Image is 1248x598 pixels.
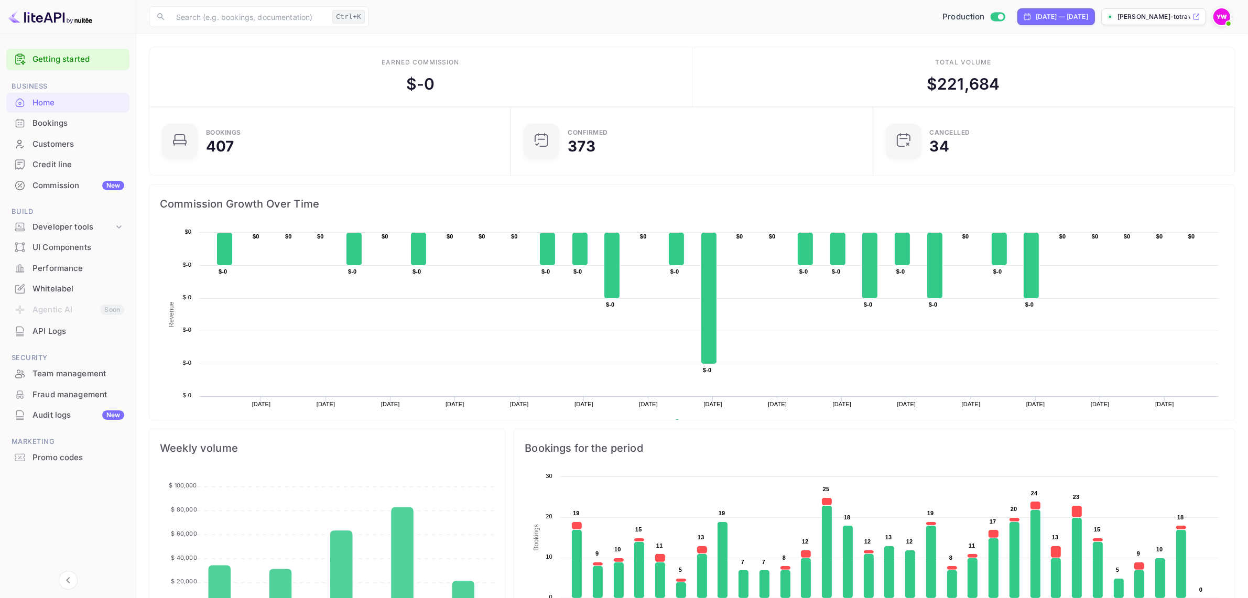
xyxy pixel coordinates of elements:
text: 8 [783,554,786,561]
div: Performance [32,263,124,275]
tspan: $ 20,000 [171,578,197,585]
div: Credit line [32,159,124,171]
span: Build [6,206,129,218]
div: Performance [6,258,129,279]
text: [DATE] [574,401,593,407]
text: 25 [823,486,830,492]
img: Yahav Winkler [1213,8,1230,25]
text: 15 [1094,526,1101,532]
span: Commission Growth Over Time [160,195,1224,212]
text: [DATE] [768,401,787,407]
div: Credit line [6,155,129,175]
text: 7 [762,559,765,565]
text: $0 [447,233,453,240]
div: UI Components [32,242,124,254]
text: 5 [1116,567,1119,573]
text: $-0 [183,392,191,398]
div: $ 221,684 [927,72,1000,96]
text: 9 [595,550,599,557]
div: [DATE] — [DATE] [1036,12,1088,21]
div: Developer tools [32,221,114,233]
p: [PERSON_NAME]-totravel... [1117,12,1190,21]
text: $0 [185,229,191,235]
text: 18 [1177,514,1184,520]
text: $-0 [1025,301,1034,308]
div: Home [32,97,124,109]
text: 13 [698,534,704,540]
text: 15 [635,526,642,532]
span: Business [6,81,129,92]
text: $-0 [670,268,679,275]
button: Collapse navigation [59,571,78,590]
text: $-0 [348,268,356,275]
a: Customers [6,134,129,154]
div: Ctrl+K [332,10,365,24]
div: $ -0 [406,72,435,96]
div: Whitelabel [32,283,124,295]
span: Weekly volume [160,440,494,456]
text: 12 [906,538,913,545]
div: CANCELLED [930,129,971,136]
text: 10 [614,546,621,552]
text: [DATE] [897,401,916,407]
text: [DATE] [1026,401,1045,407]
text: 19 [719,510,725,516]
text: 5 [679,567,682,573]
text: 19 [927,510,934,516]
text: 11 [656,542,663,549]
text: [DATE] [639,401,658,407]
a: Home [6,93,129,112]
text: $0 [285,233,292,240]
text: 20 [1011,506,1017,512]
text: 12 [864,538,871,545]
text: 10 [1156,546,1163,552]
text: $-0 [703,367,711,373]
text: 17 [990,518,996,525]
text: [DATE] [833,401,852,407]
div: Developer tools [6,218,129,236]
a: UI Components [6,237,129,257]
text: [DATE] [510,401,529,407]
a: Fraud management [6,385,129,404]
span: Security [6,352,129,364]
div: Team management [6,364,129,384]
div: Fraud management [32,389,124,401]
text: $-0 [183,360,191,366]
text: [DATE] [317,401,335,407]
div: UI Components [6,237,129,258]
text: [DATE] [381,401,400,407]
text: $-0 [573,268,582,275]
text: [DATE] [252,401,271,407]
a: Team management [6,364,129,383]
div: API Logs [6,321,129,342]
text: $-0 [799,268,808,275]
text: 20 [546,513,553,519]
span: Marketing [6,436,129,448]
img: LiteAPI logo [8,8,92,25]
div: Customers [6,134,129,155]
text: 18 [844,514,851,520]
div: Bookings [6,113,129,134]
div: Earned commission [382,58,459,67]
text: $-0 [413,268,421,275]
tspan: $ 80,000 [171,506,197,513]
div: Confirmed [568,129,608,136]
text: $0 [1124,233,1131,240]
div: CommissionNew [6,176,129,196]
a: Credit line [6,155,129,174]
a: Promo codes [6,448,129,467]
div: Team management [32,368,124,380]
text: $-0 [606,301,614,308]
text: $-0 [993,268,1002,275]
text: $0 [317,233,324,240]
text: 9 [1137,550,1140,557]
text: $-0 [541,268,550,275]
text: 11 [969,542,975,549]
a: API Logs [6,321,129,341]
text: $0 [253,233,259,240]
text: $-0 [183,294,191,300]
div: Promo codes [32,452,124,464]
div: Audit logsNew [6,405,129,426]
text: 19 [573,510,580,516]
text: $-0 [183,262,191,268]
